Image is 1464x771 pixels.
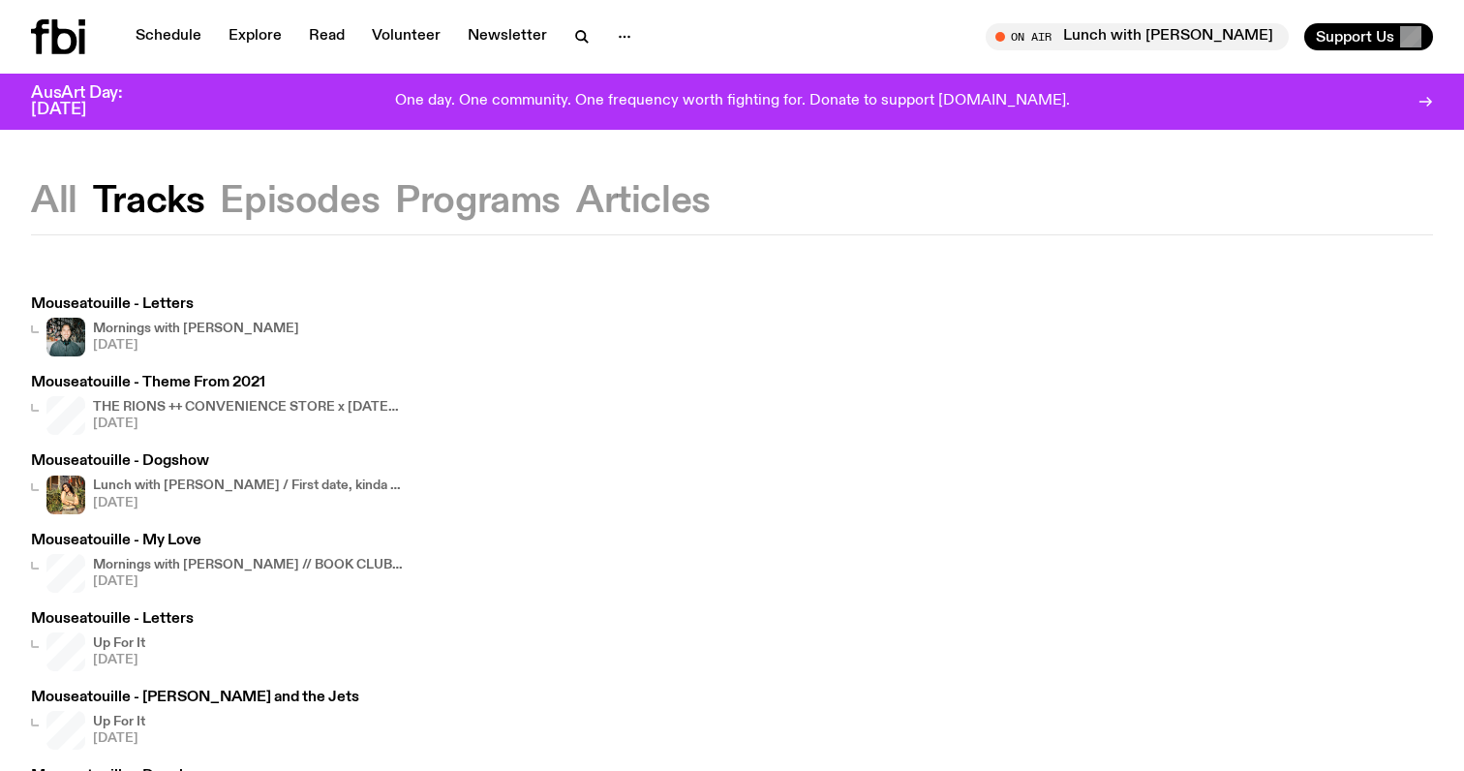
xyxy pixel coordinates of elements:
[46,318,85,356] img: Radio presenter Ben Hansen sits in front of a wall of photos and an fbi radio sign. Film photo. B...
[1304,23,1433,50] button: Support Us
[31,612,194,627] h3: Mouseatouille - Letters
[31,454,403,513] a: Mouseatouille - DogshowTanya is standing in front of plants and a brick fence on a sunny day. She...
[93,417,403,430] span: [DATE]
[93,401,403,414] h4: THE RIONS ++ CONVENIENCE STORE x [DATE] Arvos
[31,376,403,435] a: Mouseatouille - Theme From 2021THE RIONS ++ CONVENIENCE STORE x [DATE] Arvos[DATE]
[31,454,403,469] h3: Mouseatouille - Dogshow
[217,23,293,50] a: Explore
[31,534,403,548] h3: Mouseatouille - My Love
[31,297,299,356] a: Mouseatouille - LettersRadio presenter Ben Hansen sits in front of a wall of photos and an fbi ra...
[93,637,145,650] h4: Up For It
[31,691,359,705] h3: Mouseatouille - [PERSON_NAME] and the Jets
[93,184,205,219] button: Tracks
[31,297,299,312] h3: Mouseatouille - Letters
[93,339,299,352] span: [DATE]
[93,559,403,571] h4: Mornings with [PERSON_NAME] // BOOK CLUB + playing [PERSON_NAME] ?1!?1
[360,23,452,50] a: Volunteer
[986,23,1289,50] button: On AirLunch with [PERSON_NAME]
[31,691,359,750] a: Mouseatouille - [PERSON_NAME] and the JetsUp For It[DATE]
[31,376,403,390] h3: Mouseatouille - Theme From 2021
[124,23,213,50] a: Schedule
[31,534,403,593] a: Mouseatouille - My LoveMornings with [PERSON_NAME] // BOOK CLUB + playing [PERSON_NAME] ?1!?1[DATE]
[297,23,356,50] a: Read
[93,716,145,728] h4: Up For It
[31,612,194,671] a: Mouseatouille - LettersUp For It[DATE]
[31,85,155,118] h3: AusArt Day: [DATE]
[93,479,403,492] h4: Lunch with [PERSON_NAME] / First date, kinda nervous!!
[93,732,145,745] span: [DATE]
[576,184,711,219] button: Articles
[395,184,561,219] button: Programs
[46,476,85,514] img: Tanya is standing in front of plants and a brick fence on a sunny day. She is looking to the left...
[93,654,145,666] span: [DATE]
[1316,28,1394,46] span: Support Us
[93,575,403,588] span: [DATE]
[395,93,1070,110] p: One day. One community. One frequency worth fighting for. Donate to support [DOMAIN_NAME].
[93,323,299,335] h4: Mornings with [PERSON_NAME]
[220,184,380,219] button: Episodes
[31,184,77,219] button: All
[456,23,559,50] a: Newsletter
[93,497,403,509] span: [DATE]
